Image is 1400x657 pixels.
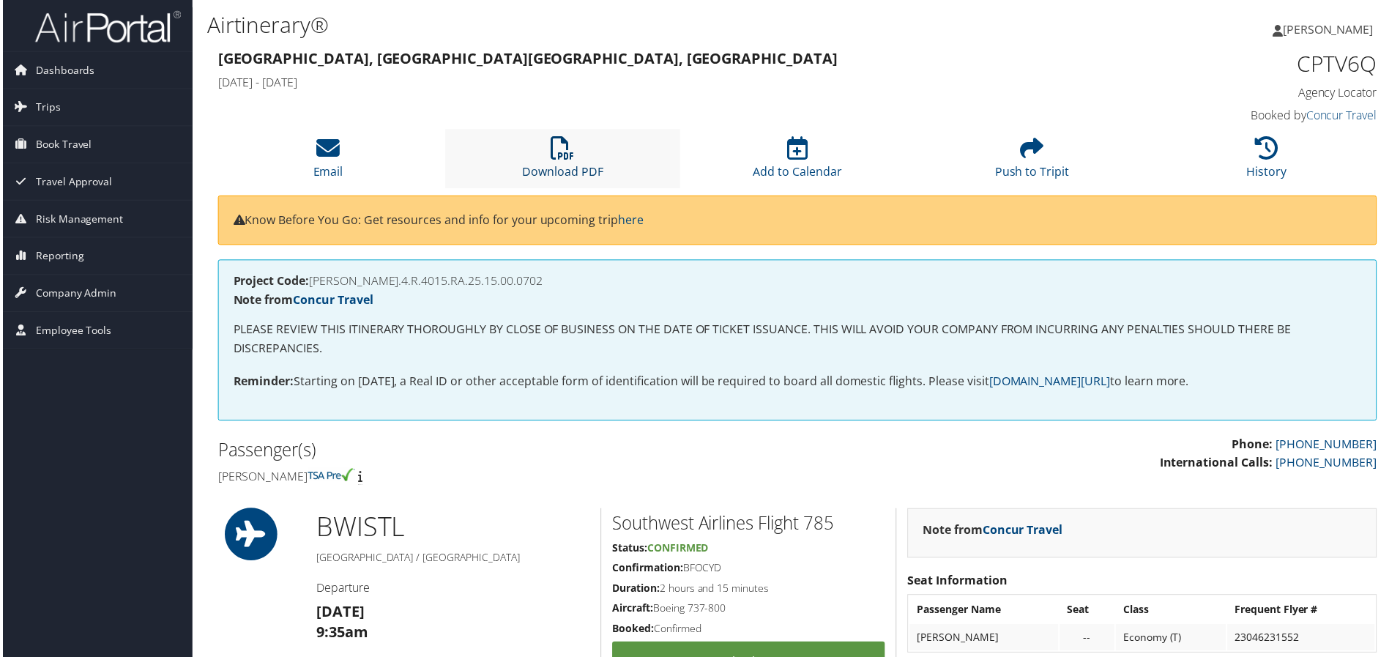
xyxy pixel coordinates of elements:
a: [DOMAIN_NAME][URL] [991,374,1112,390]
p: Know Before You Go: Get resources and info for your upcoming trip [231,212,1365,231]
span: Company Admin [33,276,114,313]
a: Concur Travel [984,524,1065,540]
span: Reporting [33,239,81,275]
p: Starting on [DATE], a Real ID or other acceptable form of identification will be required to boar... [231,374,1365,393]
span: Risk Management [33,201,121,238]
a: History [1250,145,1290,180]
img: airportal-logo.png [32,10,179,44]
a: Concur Travel [1309,108,1380,124]
strong: Status: [612,543,647,557]
h1: CPTV6Q [1106,48,1380,79]
strong: 9:35am [315,625,367,645]
th: Seat [1062,599,1117,626]
th: Passenger Name [911,599,1060,626]
th: Frequent Flyer # [1230,599,1378,626]
th: Class [1118,599,1229,626]
h2: Southwest Airlines Flight 785 [612,513,886,538]
h4: Departure [315,582,589,598]
strong: Phone: [1235,438,1276,454]
span: [PERSON_NAME] [1286,21,1377,37]
span: Travel Approval [33,164,110,201]
p: PLEASE REVIEW THIS ITINERARY THOROUGHLY BY CLOSE OF BUSINESS ON THE DATE OF TICKET ISSUANCE. THIS... [231,322,1365,359]
span: Employee Tools [33,313,109,350]
td: 23046231552 [1230,627,1378,653]
img: tsa-precheck.png [306,470,354,483]
a: Email [312,145,342,180]
h5: BFOCYD [612,563,886,578]
strong: Note from [924,524,1065,540]
h4: [PERSON_NAME].4.R.4015.RA.25.15.00.0702 [231,276,1365,288]
strong: Confirmation: [612,563,683,577]
span: Confirmed [647,543,709,557]
strong: International Calls: [1162,456,1276,472]
div: -- [1069,634,1109,647]
a: Push to Tripit [997,145,1071,180]
strong: Aircraft: [612,604,653,617]
h4: [DATE] - [DATE] [216,75,1084,91]
strong: Booked: [612,624,654,638]
a: [PERSON_NAME] [1276,7,1391,51]
h4: Booked by [1106,108,1380,124]
strong: Project Code: [231,274,308,290]
h4: [PERSON_NAME] [216,470,787,486]
h1: Airtinerary® [205,10,996,40]
td: Economy (T) [1118,627,1229,653]
a: Concur Travel [291,293,372,309]
a: Add to Calendar [753,145,843,180]
strong: Seat Information [909,575,1009,591]
span: Dashboards [33,52,92,89]
td: [PERSON_NAME] [911,627,1060,653]
h4: Agency Locator [1106,85,1380,101]
a: here [618,212,644,229]
strong: [GEOGRAPHIC_DATA], [GEOGRAPHIC_DATA] [GEOGRAPHIC_DATA], [GEOGRAPHIC_DATA] [216,48,838,68]
span: Trips [33,89,58,126]
a: Download PDF [522,145,603,180]
h2: Passenger(s) [216,439,787,464]
a: [PHONE_NUMBER] [1278,438,1380,454]
h5: 2 hours and 15 minutes [612,584,886,598]
h5: [GEOGRAPHIC_DATA] / [GEOGRAPHIC_DATA] [315,553,589,568]
strong: Duration: [612,584,660,598]
strong: Note from [231,293,372,309]
a: [PHONE_NUMBER] [1278,456,1380,472]
h5: Boeing 737-800 [612,604,886,618]
strong: Reminder: [231,374,292,390]
h1: BWI STL [315,511,589,547]
strong: [DATE] [315,604,363,624]
span: Book Travel [33,127,89,163]
h5: Confirmed [612,624,886,639]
